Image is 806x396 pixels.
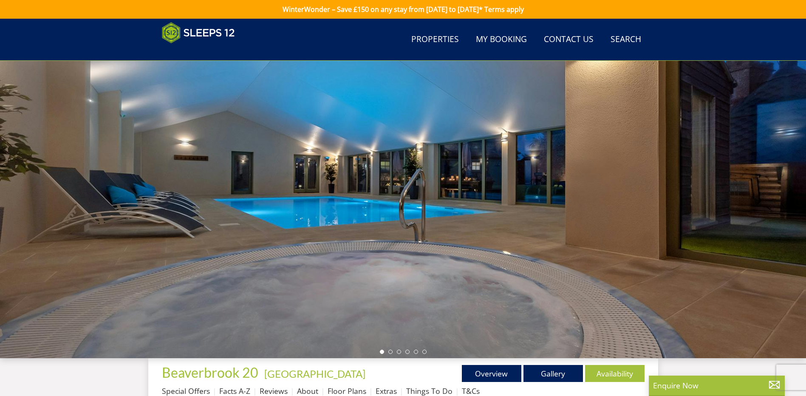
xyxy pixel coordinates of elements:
a: Special Offers [162,386,210,396]
a: Reviews [260,386,288,396]
iframe: Customer reviews powered by Trustpilot [158,48,247,56]
a: Contact Us [540,30,597,49]
a: Gallery [523,365,583,382]
a: My Booking [472,30,530,49]
a: Floor Plans [328,386,366,396]
span: Beaverbrook 20 [162,364,258,381]
a: [GEOGRAPHIC_DATA] [264,368,365,380]
a: Extras [376,386,397,396]
a: Beaverbrook 20 [162,364,261,381]
a: Properties [408,30,462,49]
a: Things To Do [406,386,452,396]
img: Sleeps 12 [162,22,235,43]
a: Search [607,30,645,49]
a: Overview [462,365,521,382]
a: Facts A-Z [219,386,250,396]
a: Availability [585,365,645,382]
span: - [261,368,365,380]
a: T&Cs [462,386,480,396]
a: About [297,386,318,396]
p: Enquire Now [653,380,781,391]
